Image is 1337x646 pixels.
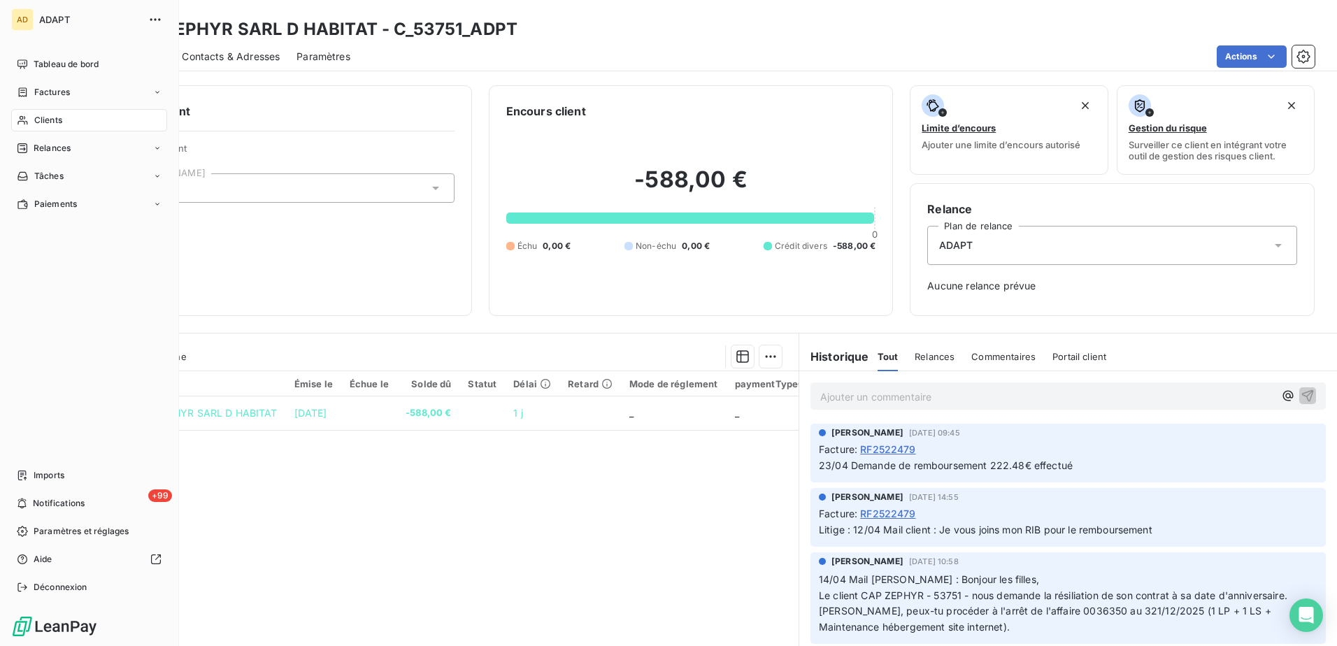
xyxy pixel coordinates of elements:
[735,407,739,419] span: _
[34,170,64,182] span: Tâches
[831,555,903,568] span: [PERSON_NAME]
[629,407,634,419] span: _
[468,378,496,389] div: Statut
[819,589,1287,601] span: Le client CAP ZEPHYR - 53751 - nous demande la résiliation de son contrat à sa date d'anniversaire.
[34,198,77,210] span: Paiements
[915,351,955,362] span: Relances
[123,17,517,42] h3: CAP ZEPHYR SARL D HABITAT - C_53751_ADPT
[34,581,87,594] span: Déconnexion
[294,378,333,389] div: Émise le
[735,378,822,389] div: paymentTypeCode
[1289,598,1323,632] div: Open Intercom Messenger
[872,229,878,240] span: 0
[1129,122,1207,134] span: Gestion du risque
[819,605,1274,633] span: [PERSON_NAME], peux-tu procéder à l'arrêt de l'affaire 0036350 au 321/12/2025 (1 LP + 1 LS + Main...
[11,548,167,570] a: Aide
[775,240,827,252] span: Crédit divers
[543,240,571,252] span: 0,00 €
[860,442,915,457] span: RF2522479
[513,407,522,419] span: 1 j
[1117,85,1315,175] button: Gestion du risqueSurveiller ce client en intégrant votre outil de gestion des risques client.
[909,557,959,566] span: [DATE] 10:58
[819,459,1073,471] span: 23/04 Demande de remboursement 222.48€ effectué
[34,553,52,566] span: Aide
[682,240,710,252] span: 0,00 €
[927,279,1297,293] span: Aucune relance prévue
[513,378,551,389] div: Délai
[568,378,613,389] div: Retard
[406,406,451,420] span: -588,00 €
[506,166,876,208] h2: -588,00 €
[34,114,62,127] span: Clients
[831,426,903,439] span: [PERSON_NAME]
[971,351,1036,362] span: Commentaires
[909,493,959,501] span: [DATE] 14:55
[294,407,327,419] span: [DATE]
[39,14,140,25] span: ADAPT
[833,240,875,252] span: -588,00 €
[296,50,350,64] span: Paramètres
[636,240,676,252] span: Non-échu
[922,139,1080,150] span: Ajouter une limite d’encours autorisé
[517,240,538,252] span: Échu
[506,103,586,120] h6: Encours client
[910,85,1108,175] button: Limite d’encoursAjouter une limite d’encours autorisé
[34,469,64,482] span: Imports
[819,573,1039,585] span: 14/04 Mail [PERSON_NAME] : Bonjour les filles,
[11,8,34,31] div: AD
[939,238,973,252] span: ADAPT
[148,489,172,502] span: +99
[819,506,857,521] span: Facture :
[909,429,960,437] span: [DATE] 09:45
[96,378,278,390] div: Référence
[11,615,98,638] img: Logo LeanPay
[34,142,71,155] span: Relances
[406,378,451,389] div: Solde dû
[860,506,915,521] span: RF2522479
[799,348,869,365] h6: Historique
[1217,45,1287,68] button: Actions
[819,524,1152,536] span: Litige : 12/04 Mail client : Je vous joins mon RIB pour le remboursement
[350,378,389,389] div: Échue le
[96,407,278,419] span: VSEPA CAP ZEPHYR SARL D HABITAT
[927,201,1297,217] h6: Relance
[831,491,903,503] span: [PERSON_NAME]
[922,122,996,134] span: Limite d’encours
[33,497,85,510] span: Notifications
[819,442,857,457] span: Facture :
[878,351,899,362] span: Tout
[113,143,455,162] span: Propriétés Client
[629,378,718,389] div: Mode de réglement
[1052,351,1106,362] span: Portail client
[34,58,99,71] span: Tableau de bord
[182,50,280,64] span: Contacts & Adresses
[1129,139,1303,161] span: Surveiller ce client en intégrant votre outil de gestion des risques client.
[34,86,70,99] span: Factures
[34,525,129,538] span: Paramètres et réglages
[85,103,455,120] h6: Informations client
